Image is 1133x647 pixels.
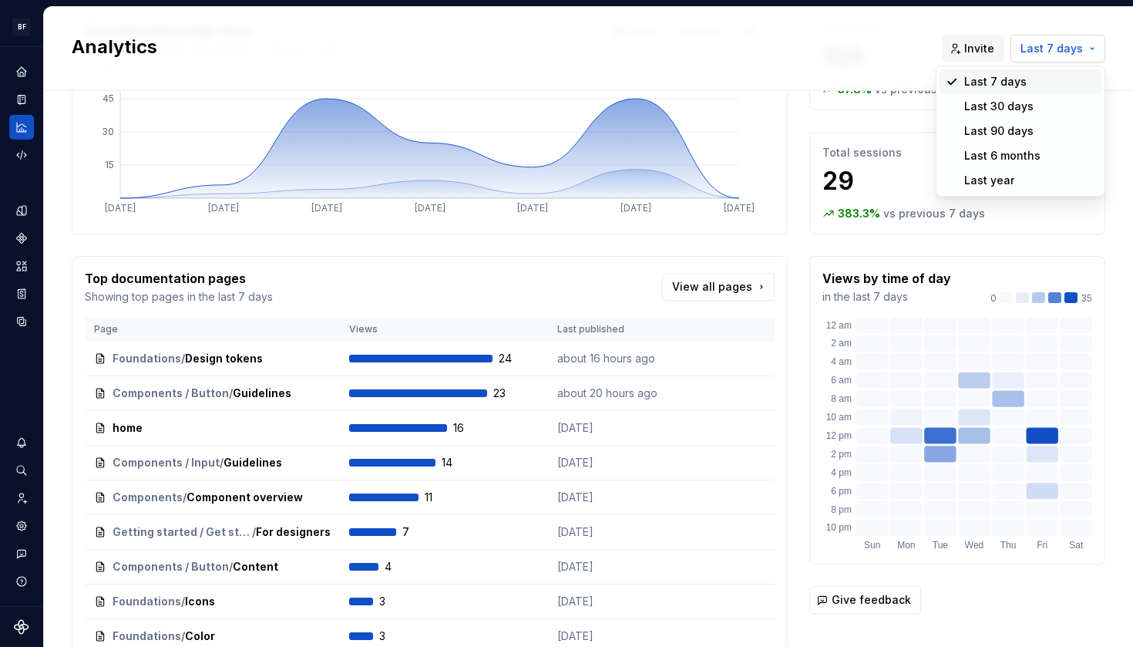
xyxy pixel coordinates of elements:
[964,99,1034,114] div: Last 30 days
[964,74,1027,89] div: Last 7 days
[964,148,1041,163] div: Last 6 months
[936,66,1104,196] div: Suggestions
[964,173,1014,188] div: Last year
[964,123,1034,139] div: Last 90 days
